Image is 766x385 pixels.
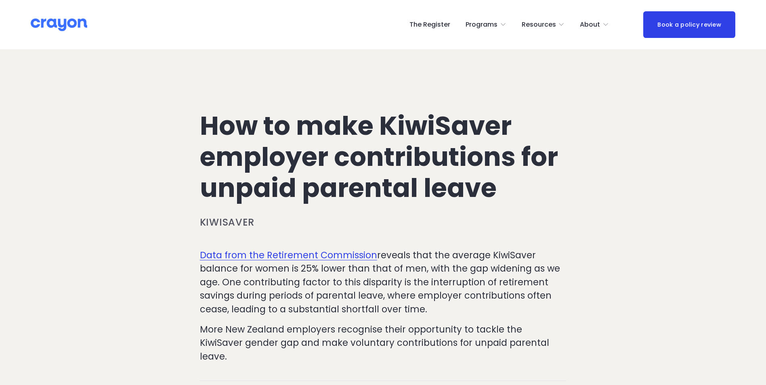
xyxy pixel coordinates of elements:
a: folder dropdown [522,18,565,31]
a: Book a policy review [643,11,735,38]
a: KiwiSaver [200,216,254,229]
span: Programs [466,19,497,31]
h1: How to make KiwiSaver employer contributions for unpaid parental leave [200,111,567,203]
span: Resources [522,19,556,31]
a: Data from the Retirement Commission [200,249,377,262]
p: More New Zealand employers recognise their opportunity to tackle the KiwiSaver gender gap and mak... [200,323,567,364]
span: About [580,19,600,31]
p: reveals that the average KiwiSaver balance for women is 25% lower than that of men, with the gap ... [200,249,567,316]
a: folder dropdown [580,18,609,31]
a: folder dropdown [466,18,506,31]
img: Crayon [31,18,87,32]
a: The Register [409,18,450,31]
